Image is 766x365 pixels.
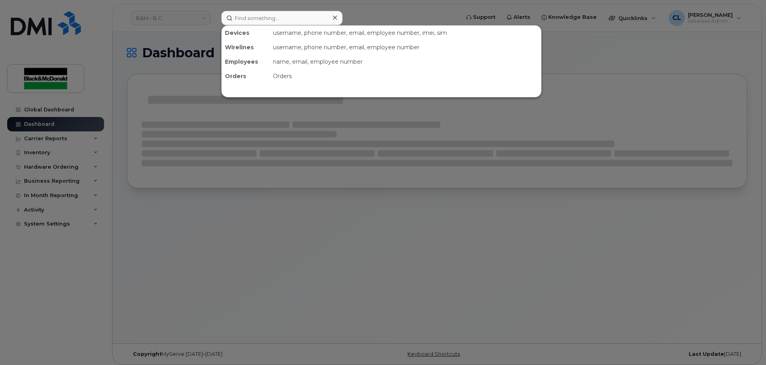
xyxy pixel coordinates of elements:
[222,26,270,40] div: Devices
[270,69,541,83] div: Orders
[222,40,270,54] div: Wirelines
[222,69,270,83] div: Orders
[270,26,541,40] div: username, phone number, email, employee number, imei, sim
[222,54,270,69] div: Employees
[270,40,541,54] div: username, phone number, email, employee number
[270,54,541,69] div: name, email, employee number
